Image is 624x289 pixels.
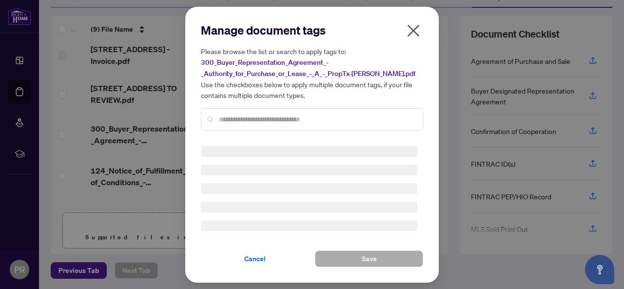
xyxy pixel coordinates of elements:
h5: Please browse the list or search to apply tags to: Use the checkboxes below to apply multiple doc... [201,46,423,100]
button: Open asap [585,255,614,284]
button: Cancel [201,250,309,267]
span: close [406,23,421,39]
span: 300_Buyer_Representation_Agreement_-_Authority_for_Purchase_or_Lease_-_A_-_PropTx-[PERSON_NAME].pdf [201,58,415,78]
h2: Manage document tags [201,22,423,38]
span: Cancel [244,251,266,267]
button: Save [315,250,423,267]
